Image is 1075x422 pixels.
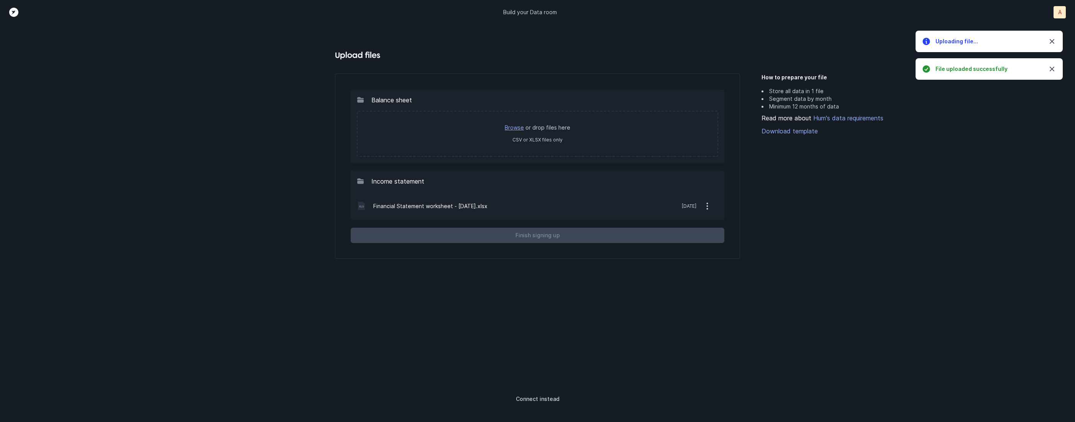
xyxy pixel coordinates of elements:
p: A [1058,8,1062,16]
h5: Uploading file... [935,38,1041,45]
p: [DATE] [682,203,696,209]
p: Connect instead [516,394,560,404]
button: A [1054,6,1066,18]
p: Financial Statement worksheet - [DATE].xlsx [373,202,487,211]
p: Finish signing up [515,231,560,240]
h5: File uploaded successfully [935,65,1041,73]
button: Connect instead [350,391,725,407]
button: Finish signing up [351,228,724,243]
li: Segment data by month [762,95,985,103]
p: Build your Data room [503,8,557,16]
li: Minimum 12 months of data [762,103,985,110]
p: Balance sheet [371,95,412,105]
p: or drop files here [365,124,710,131]
h5: How to prepare your file [762,74,985,81]
h4: Upload files [335,49,740,61]
a: Download template [762,126,985,136]
div: Read more about [762,113,985,123]
a: Browse [505,124,524,131]
li: Store all data in 1 file [762,87,985,95]
a: Hum's data requirements [811,114,883,122]
p: Income statement [371,177,424,186]
label: CSV or XLSX files only [512,137,563,143]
